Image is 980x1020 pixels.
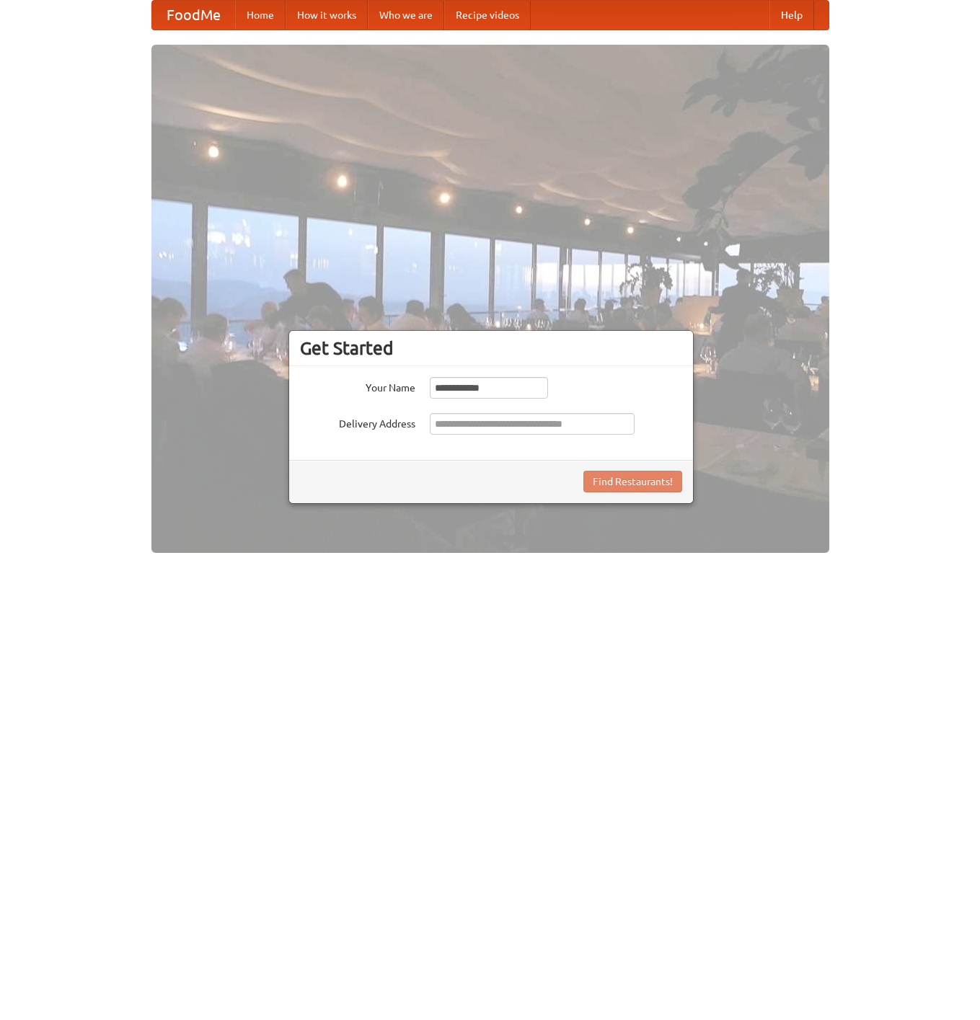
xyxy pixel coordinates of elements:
[444,1,531,30] a: Recipe videos
[235,1,286,30] a: Home
[152,1,235,30] a: FoodMe
[368,1,444,30] a: Who we are
[769,1,814,30] a: Help
[583,471,682,492] button: Find Restaurants!
[300,413,415,431] label: Delivery Address
[300,337,682,359] h3: Get Started
[286,1,368,30] a: How it works
[300,377,415,395] label: Your Name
